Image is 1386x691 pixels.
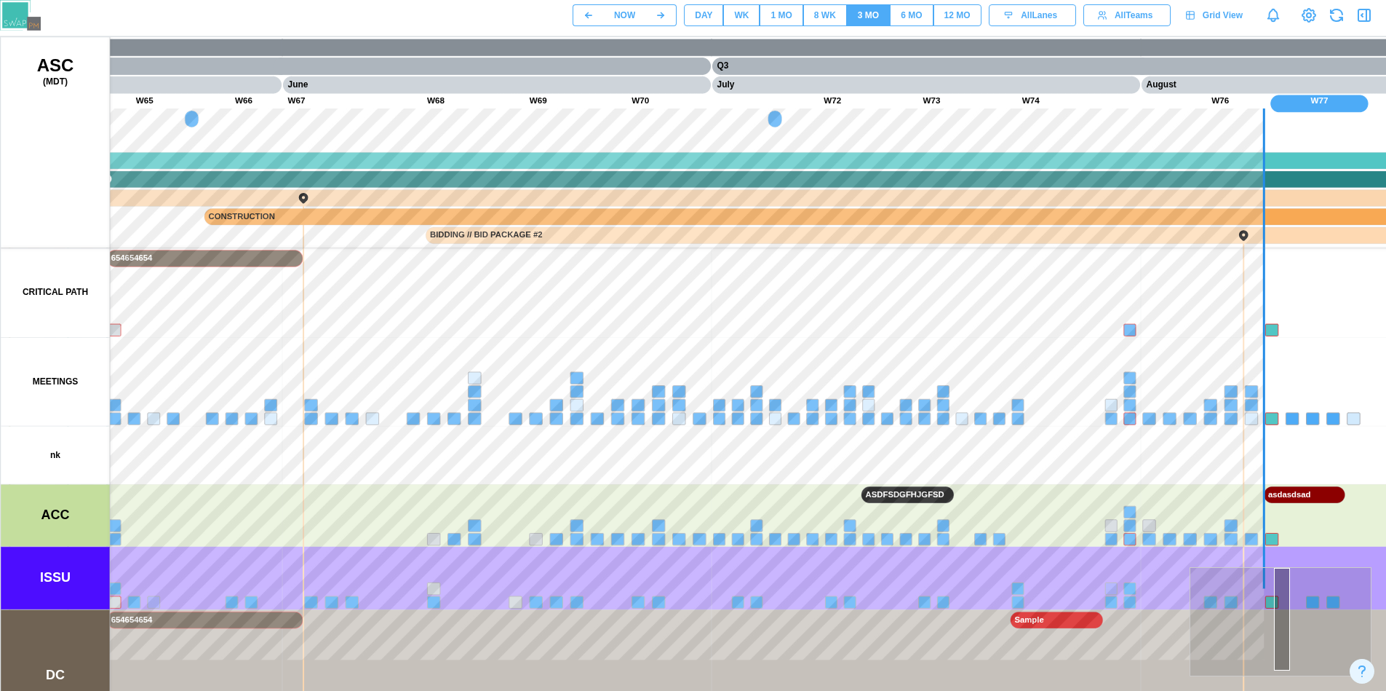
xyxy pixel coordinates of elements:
button: DAY [684,4,723,26]
button: WK [723,4,760,26]
div: NOW [614,9,635,23]
button: Refresh Grid [1326,5,1347,25]
div: 1 MO [770,9,792,23]
button: 1 MO [760,4,802,26]
button: AllTeams [1083,4,1171,26]
button: Open Drawer [1354,5,1374,25]
span: All Teams [1115,5,1152,25]
button: 8 WK [803,4,847,26]
button: NOW [604,4,645,26]
div: WK [734,9,749,23]
button: 12 MO [933,4,981,26]
div: 3 MO [858,9,879,23]
a: View Project [1299,5,1319,25]
div: DAY [695,9,712,23]
button: AllLanes [989,4,1076,26]
span: Grid View [1203,5,1243,25]
a: Grid View [1178,4,1254,26]
div: 12 MO [944,9,971,23]
span: All Lanes [1021,5,1057,25]
a: Notifications [1261,3,1286,28]
button: 6 MO [890,4,933,26]
div: 6 MO [901,9,922,23]
div: 8 WK [814,9,836,23]
button: 3 MO [847,4,890,26]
